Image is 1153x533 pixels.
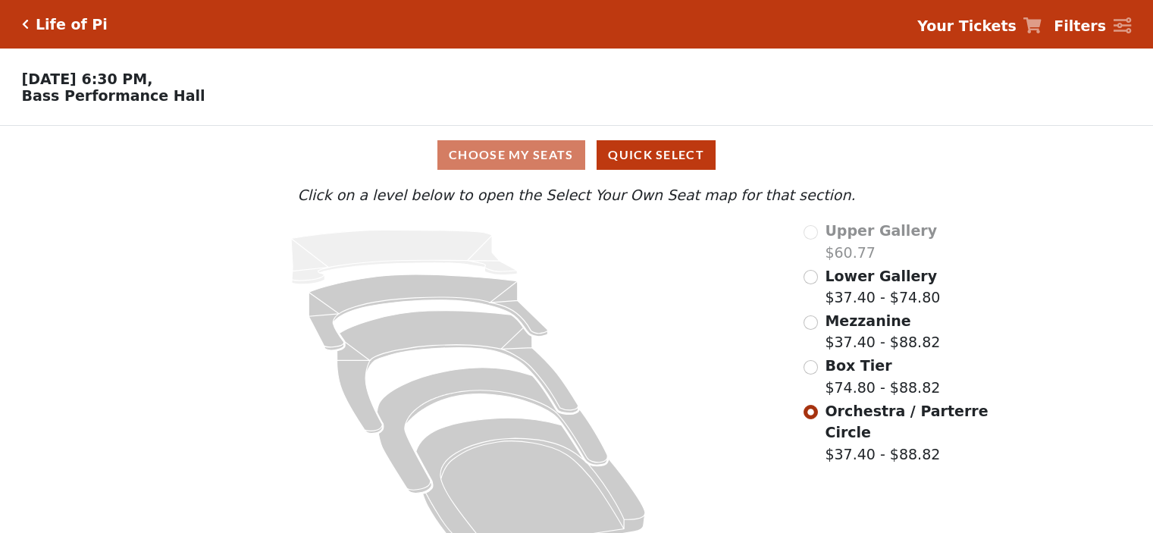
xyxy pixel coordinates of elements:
[1054,17,1106,34] strong: Filters
[22,19,29,30] a: Click here to go back to filters
[825,357,891,374] span: Box Tier
[825,355,940,398] label: $74.80 - $88.82
[825,265,940,309] label: $37.40 - $74.80
[825,400,990,466] label: $37.40 - $88.82
[825,222,937,239] span: Upper Gallery
[917,17,1017,34] strong: Your Tickets
[917,15,1042,37] a: Your Tickets
[309,274,548,350] path: Lower Gallery - Seats Available: 101
[597,140,716,170] button: Quick Select
[825,312,910,329] span: Mezzanine
[825,403,988,441] span: Orchestra / Parterre Circle
[155,184,998,206] p: Click on a level below to open the Select Your Own Seat map for that section.
[1054,15,1131,37] a: Filters
[825,220,937,263] label: $60.77
[825,310,940,353] label: $37.40 - $88.82
[36,16,108,33] h5: Life of Pi
[291,230,517,284] path: Upper Gallery - Seats Available: 0
[825,268,937,284] span: Lower Gallery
